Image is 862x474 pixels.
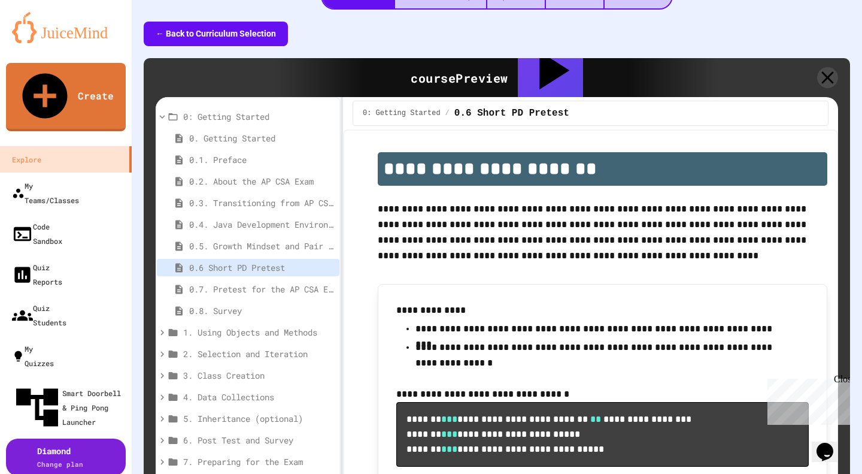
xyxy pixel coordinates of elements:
button: Assign to Class [518,38,583,117]
span: / [445,108,450,118]
iframe: chat widget [812,426,850,462]
span: Change plan [37,460,83,469]
span: 0.6 Short PD Pretest [189,261,335,274]
a: Create [6,63,126,131]
span: 0.2. About the AP CSA Exam [189,175,335,188]
span: 5. Inheritance (optional) [183,412,335,425]
span: 4. Data Collections [183,391,335,403]
span: 0.6 Short PD Pretest [454,106,569,120]
span: 0.3. Transitioning from AP CSP to AP CSA [189,197,335,209]
div: Quiz Students [12,301,66,330]
span: 0.5. Growth Mindset and Pair Programming [189,240,335,252]
span: 0: Getting Started [183,110,335,123]
div: My Quizzes [12,342,54,370]
span: 7. Preparing for the Exam [183,455,335,468]
span: 0.1. Preface [189,153,335,166]
button: ← Back to Curriculum Selection [144,22,288,46]
span: 0: Getting Started [363,108,441,118]
span: 0.4. Java Development Environments [189,218,335,231]
span: 0. Getting Started [189,132,335,144]
span: 1. Using Objects and Methods [183,326,335,339]
div: My Teams/Classes [12,179,79,207]
span: 0.8. Survey [189,304,335,317]
span: 0.7. Pretest for the AP CSA Exam [189,283,335,295]
iframe: chat widget [763,374,850,425]
span: 6. Post Test and Survey [183,434,335,446]
img: logo-orange.svg [12,12,120,43]
div: Chat with us now!Close [5,5,83,76]
div: Quiz Reports [12,260,62,289]
div: Diamond [37,445,83,470]
div: Explore [12,152,41,167]
div: Smart Doorbell & Ping Pong Launcher [12,382,127,433]
span: 3. Class Creation [183,369,335,382]
div: Code Sandbox [12,219,62,248]
div: course Preview [411,69,508,87]
span: 2. Selection and Iteration [183,348,335,360]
